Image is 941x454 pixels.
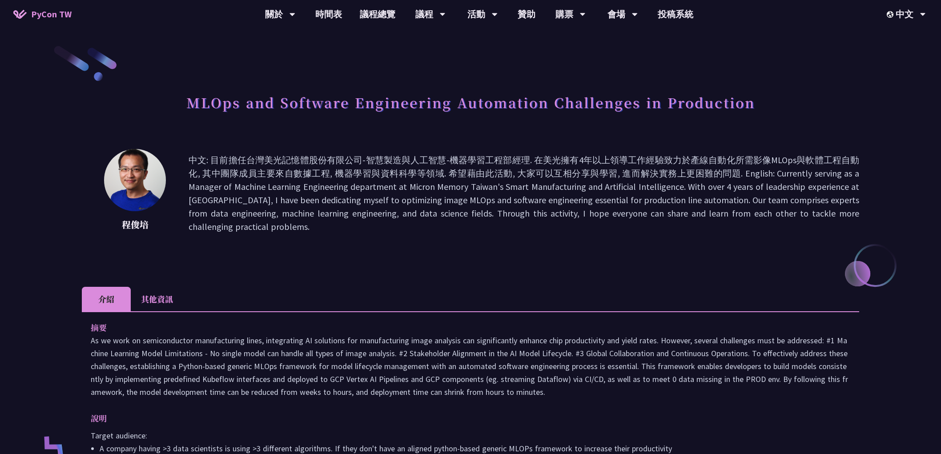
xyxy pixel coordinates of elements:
[91,412,832,425] p: 說明
[4,3,80,25] a: PyCon TW
[887,11,896,18] img: Locale Icon
[13,10,27,19] img: Home icon of PyCon TW 2025
[186,89,755,116] h1: MLOps and Software Engineering Automation Challenges in Production
[91,334,850,398] p: As we work on semiconductor manufacturing lines, integrating AI solutions for manufacturing image...
[131,287,183,311] li: 其他資訊
[189,153,859,233] p: 中文: 目前擔任台灣美光記憶體股份有限公司-智慧製造與人工智慧-機器學習工程部經理. 在美光擁有4年以上領導工作經驗致力於產線自動化所需影像MLOps與軟體工程自動化, 其中團隊成員主要來自數據...
[91,429,850,442] p: Target audience:
[31,8,72,21] span: PyCon TW
[91,321,832,334] p: 摘要
[104,149,166,211] img: 程俊培
[104,218,166,231] p: 程俊培
[82,287,131,311] li: 介紹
